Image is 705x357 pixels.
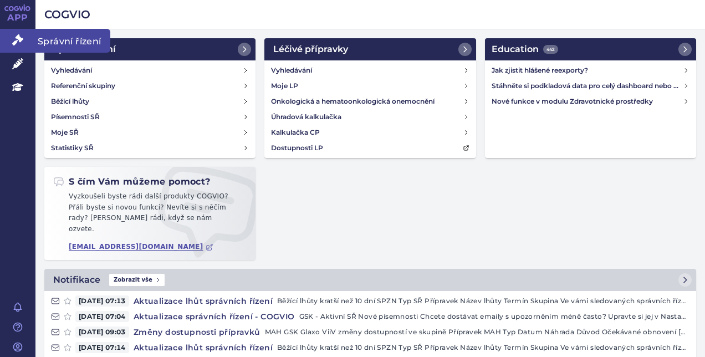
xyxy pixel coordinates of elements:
[487,78,694,94] a: Stáhněte si podkladová data pro celý dashboard nebo obrázek grafu v COGVIO App modulu Analytics
[265,327,689,338] p: MAH GSK Glaxo ViiV změny dostupností ve skupině Přípravek MAH Typ Datum Náhrada Důvod Očekávané o...
[271,65,312,76] h4: Vyhledávání
[75,311,129,322] span: [DATE] 07:04
[271,142,323,154] h4: Dostupnosti LP
[51,96,89,107] h4: Běžící lhůty
[271,127,320,138] h4: Kalkulačka CP
[273,43,348,56] h2: Léčivé přípravky
[267,63,473,78] a: Vyhledávání
[75,295,129,307] span: [DATE] 07:13
[35,29,110,52] span: Správní řízení
[51,142,94,154] h4: Statistiky SŘ
[277,295,689,307] p: Běžící lhůty kratší než 10 dní SPZN Typ SŘ Přípravek Název lhůty Termín Skupina Ve vámi sledovaný...
[53,273,100,287] h2: Notifikace
[129,311,299,322] h4: Aktualizace správních řízení - COGVIO
[487,63,694,78] a: Jak zjistit hlášené reexporty?
[264,38,476,60] a: Léčivé přípravky
[492,43,558,56] h2: Education
[271,111,341,123] h4: Úhradová kalkulačka
[109,274,165,286] span: Zobrazit vše
[492,65,683,76] h4: Jak zjistit hlášené reexporty?
[267,94,473,109] a: Onkologická a hematoonkologická onemocnění
[51,111,100,123] h4: Písemnosti SŘ
[47,63,253,78] a: Vyhledávání
[267,125,473,140] a: Kalkulačka CP
[44,38,256,60] a: Správní řízení
[277,342,689,353] p: Běžící lhůty kratší než 10 dní SPZN Typ SŘ Přípravek Název lhůty Termín Skupina Ve vámi sledovaný...
[267,140,473,156] a: Dostupnosti LP
[129,342,277,353] h4: Aktualizace lhůt správních řízení
[487,94,694,109] a: Nové funkce v modulu Zdravotnické prostředky
[47,109,253,125] a: Písemnosti SŘ
[129,295,277,307] h4: Aktualizace lhůt správních řízení
[267,109,473,125] a: Úhradová kalkulačka
[485,38,696,60] a: Education442
[75,342,129,353] span: [DATE] 07:14
[271,96,435,107] h4: Onkologická a hematoonkologická onemocnění
[53,191,247,239] p: Vyzkoušeli byste rádi další produkty COGVIO? Přáli byste si novou funkci? Nevíte si s něčím rady?...
[267,78,473,94] a: Moje LP
[47,140,253,156] a: Statistiky SŘ
[51,65,92,76] h4: Vyhledávání
[47,78,253,94] a: Referenční skupiny
[69,243,213,251] a: [EMAIL_ADDRESS][DOMAIN_NAME]
[51,127,79,138] h4: Moje SŘ
[47,125,253,140] a: Moje SŘ
[51,80,115,91] h4: Referenční skupiny
[44,269,696,291] a: NotifikaceZobrazit vše
[492,80,683,91] h4: Stáhněte si podkladová data pro celý dashboard nebo obrázek grafu v COGVIO App modulu Analytics
[543,45,558,54] span: 442
[47,94,253,109] a: Běžící lhůty
[75,327,129,338] span: [DATE] 09:03
[44,7,696,22] h2: COGVIO
[492,96,683,107] h4: Nové funkce v modulu Zdravotnické prostředky
[129,327,265,338] h4: Změny dostupnosti přípravků
[299,311,689,322] p: GSK - Aktivní SŘ Nové písemnosti Chcete dostávat emaily s upozorněním méně často? Upravte si jej ...
[271,80,298,91] h4: Moje LP
[53,176,211,188] h2: S čím Vám můžeme pomoct?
